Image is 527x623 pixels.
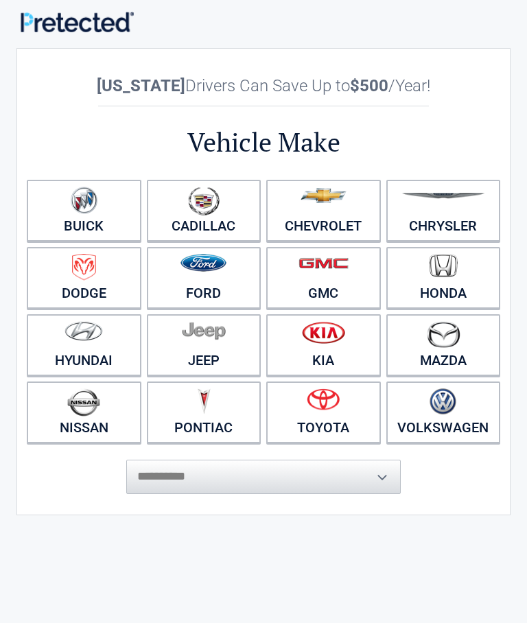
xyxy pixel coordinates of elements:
[197,388,211,414] img: pontiac
[71,187,97,214] img: buick
[301,188,347,203] img: chevrolet
[24,76,503,95] h2: Drivers Can Save Up to /Year
[180,254,226,272] img: ford
[266,247,381,309] a: GMC
[386,314,501,376] a: Mazda
[386,381,501,443] a: Volkswagen
[430,388,456,415] img: volkswagen
[386,180,501,242] a: Chrysler
[27,180,141,242] a: Buick
[426,321,460,348] img: mazda
[266,381,381,443] a: Toyota
[147,247,261,309] a: Ford
[21,12,134,32] img: Main Logo
[24,125,503,160] h2: Vehicle Make
[67,388,100,416] img: nissan
[188,187,220,215] img: cadillac
[386,247,501,309] a: Honda
[182,321,226,340] img: jeep
[27,247,141,309] a: Dodge
[429,254,458,278] img: honda
[307,388,340,410] img: toyota
[147,381,261,443] a: Pontiac
[97,76,185,95] b: [US_STATE]
[266,180,381,242] a: Chevrolet
[65,321,103,341] img: hyundai
[350,76,388,95] b: $500
[401,193,485,199] img: chrysler
[266,314,381,376] a: Kia
[72,254,96,281] img: dodge
[147,314,261,376] a: Jeep
[147,180,261,242] a: Cadillac
[27,314,141,376] a: Hyundai
[27,381,141,443] a: Nissan
[298,257,349,269] img: gmc
[302,321,345,344] img: kia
